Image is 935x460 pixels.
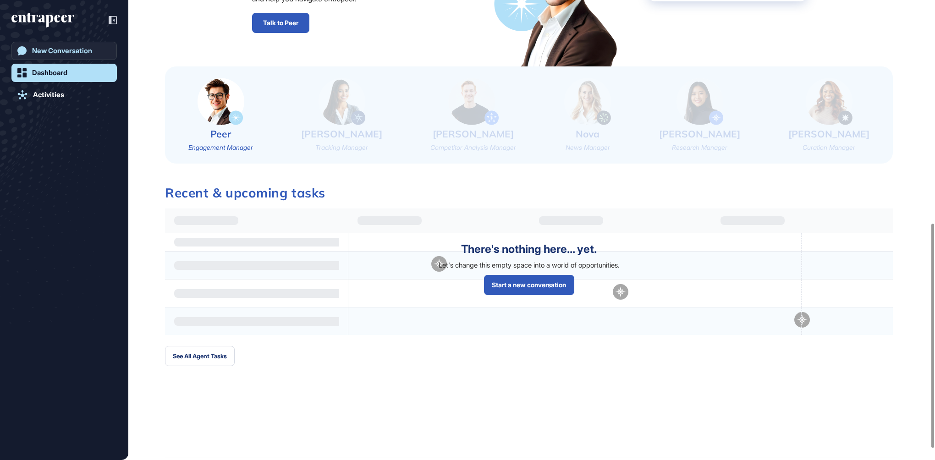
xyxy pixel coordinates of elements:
[11,42,117,60] a: New Conversation
[198,78,244,125] img: peer-small.png
[11,86,117,104] a: Activities
[484,275,574,295] a: Start a new conversation
[564,78,611,125] img: nova-small.png
[32,47,92,55] div: New Conversation
[433,127,514,141] div: [PERSON_NAME]
[659,127,740,141] div: [PERSON_NAME]
[803,143,855,152] div: Curation Manager
[188,143,253,152] div: Engagement Manager
[165,346,235,366] button: See All Agent Tasks
[430,143,516,152] div: Competitor Analysis Manager
[576,127,599,141] div: Nova
[806,78,852,125] img: curie-small.png
[439,261,620,269] div: Let's change this empty space into a world of opportunities.
[210,127,231,141] div: Peer
[788,127,869,141] div: [PERSON_NAME]
[33,91,64,99] div: Activities
[32,69,67,77] div: Dashboard
[165,186,893,199] h3: Recent & upcoming tasks
[11,13,74,27] div: entrapeer-logo
[252,13,309,33] a: Talk to Peer
[315,143,368,152] div: Tracking Manager
[11,64,117,82] a: Dashboard
[672,143,727,152] div: Research Manager
[448,78,499,125] img: nash-small.png
[319,78,365,125] img: tracy-small.png
[676,78,723,125] img: reese-small.png
[566,143,610,152] div: News Manager
[301,127,382,141] div: [PERSON_NAME]
[461,243,597,256] div: There's nothing here... yet.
